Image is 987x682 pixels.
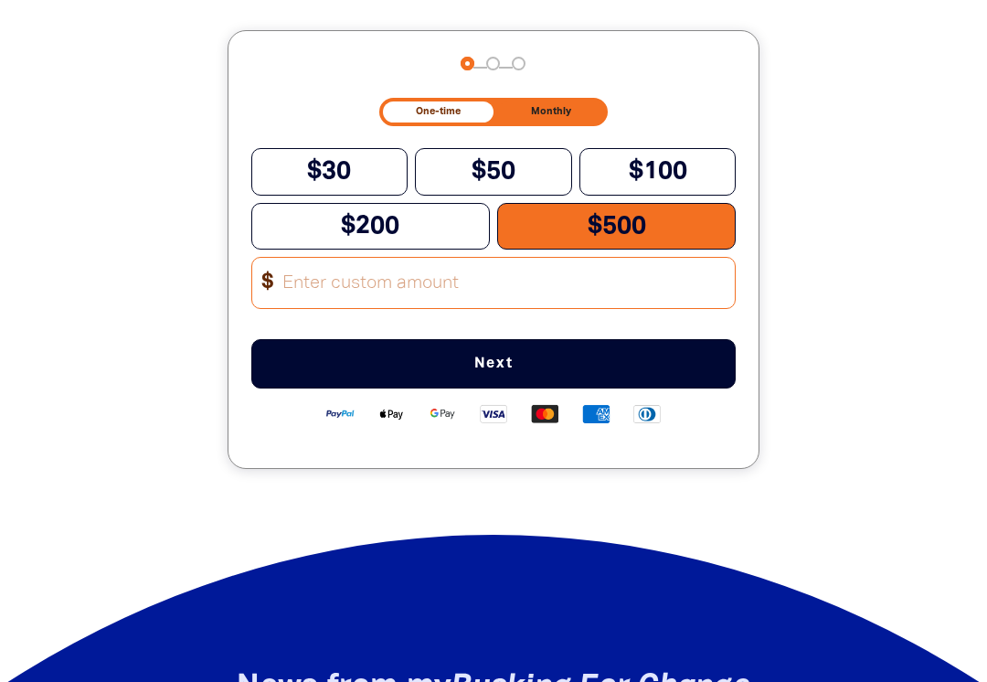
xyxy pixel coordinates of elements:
img: American Express logo [570,403,621,424]
div: Available payment methods [251,389,737,439]
input: Enter custom amount [271,258,735,308]
span: $100 [629,160,687,183]
button: $200 [251,203,490,250]
button: $500 [497,203,736,250]
img: Paypal logo [314,403,366,424]
span: One-time [416,107,461,117]
img: Diners Club logo [621,403,673,424]
img: Google Pay logo [417,403,468,424]
button: $50 [415,148,572,195]
button: Navigate to step 2 of 3 to enter your details [486,57,500,70]
span: Monthly [531,107,571,117]
img: Apple Pay logo [366,403,417,424]
button: Pay with Credit Card [251,339,737,389]
button: One-time [383,101,494,123]
span: Next [281,357,706,371]
button: $30 [251,148,409,195]
button: Navigate to step 1 of 3 to enter your donation amount [461,57,474,70]
span: $50 [472,160,515,183]
button: Navigate to step 3 of 3 to enter your payment details [512,57,525,70]
button: $100 [579,148,737,195]
span: $200 [341,215,399,238]
span: $30 [307,160,351,183]
img: Visa logo [468,403,519,424]
div: Donation frequency [379,98,608,126]
span: $ [252,265,274,301]
button: Monthly [497,101,604,123]
span: $500 [588,215,646,238]
img: Mastercard logo [519,403,570,424]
